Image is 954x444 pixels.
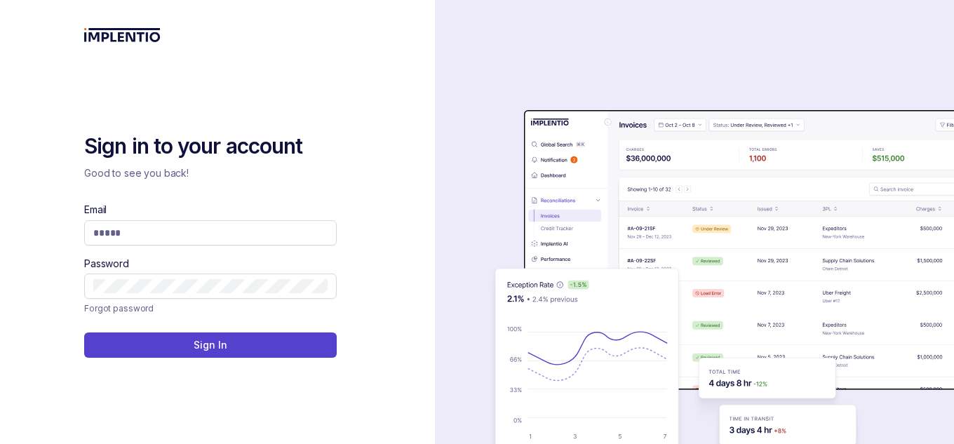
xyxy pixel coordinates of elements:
[194,338,227,352] p: Sign In
[84,332,337,358] button: Sign In
[84,166,337,180] p: Good to see you back!
[84,203,107,217] label: Email
[84,133,337,161] h2: Sign in to your account
[84,28,161,42] img: logo
[84,302,154,316] p: Forgot password
[84,302,154,316] a: Link Forgot password
[84,257,129,271] label: Password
